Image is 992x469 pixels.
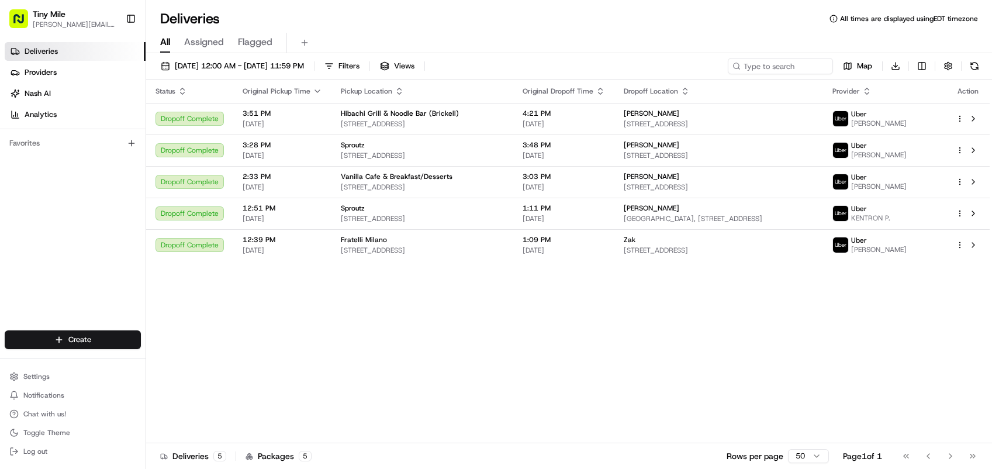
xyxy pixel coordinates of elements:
[624,246,814,255] span: [STREET_ADDRESS]
[243,204,322,213] span: 12:51 PM
[155,58,309,74] button: [DATE] 12:00 AM - [DATE] 11:59 PM
[832,87,860,96] span: Provider
[5,42,146,61] a: Deliveries
[833,206,848,221] img: uber-new-logo.jpeg
[33,8,65,20] button: Tiny Mile
[851,109,867,119] span: Uber
[5,134,141,153] div: Favorites
[624,235,635,244] span: Zak
[523,151,605,160] span: [DATE]
[160,450,226,462] div: Deliveries
[243,151,322,160] span: [DATE]
[851,204,867,213] span: Uber
[5,368,141,385] button: Settings
[155,87,175,96] span: Status
[838,58,877,74] button: Map
[25,46,58,57] span: Deliveries
[23,409,66,419] span: Chat with us!
[341,151,504,160] span: [STREET_ADDRESS]
[213,451,226,461] div: 5
[840,14,978,23] span: All times are displayed using EDT timezone
[5,443,141,460] button: Log out
[68,334,91,345] span: Create
[23,391,64,400] span: Notifications
[341,235,387,244] span: Fratelli Milano
[341,182,504,192] span: [STREET_ADDRESS]
[394,61,414,71] span: Views
[243,119,322,129] span: [DATE]
[299,451,312,461] div: 5
[243,246,322,255] span: [DATE]
[624,204,679,213] span: [PERSON_NAME]
[243,172,322,181] span: 2:33 PM
[338,61,360,71] span: Filters
[624,214,814,223] span: [GEOGRAPHIC_DATA], [STREET_ADDRESS]
[833,111,848,126] img: uber-new-logo.jpeg
[624,151,814,160] span: [STREET_ADDRESS]
[5,105,146,124] a: Analytics
[523,246,605,255] span: [DATE]
[243,140,322,150] span: 3:28 PM
[33,20,116,29] button: [PERSON_NAME][EMAIL_ADDRESS]
[243,87,310,96] span: Original Pickup Time
[523,204,605,213] span: 1:11 PM
[341,119,504,129] span: [STREET_ADDRESS]
[243,235,322,244] span: 12:39 PM
[341,109,459,118] span: Hibachi Grill & Noodle Bar (Brickell)
[523,182,605,192] span: [DATE]
[23,447,47,456] span: Log out
[25,109,57,120] span: Analytics
[5,63,146,82] a: Providers
[375,58,420,74] button: Views
[5,330,141,349] button: Create
[956,87,980,96] div: Action
[160,9,220,28] h1: Deliveries
[728,58,833,74] input: Type to search
[624,172,679,181] span: [PERSON_NAME]
[341,214,504,223] span: [STREET_ADDRESS]
[246,450,312,462] div: Packages
[23,372,50,381] span: Settings
[5,84,146,103] a: Nash AI
[238,35,272,49] span: Flagged
[341,87,392,96] span: Pickup Location
[319,58,365,74] button: Filters
[624,182,814,192] span: [STREET_ADDRESS]
[184,35,224,49] span: Assigned
[833,143,848,158] img: uber-new-logo.jpeg
[5,387,141,404] button: Notifications
[175,61,304,71] span: [DATE] 12:00 AM - [DATE] 11:59 PM
[5,406,141,422] button: Chat with us!
[243,109,322,118] span: 3:51 PM
[833,237,848,253] img: uber-new-logo.jpeg
[341,246,504,255] span: [STREET_ADDRESS]
[5,425,141,441] button: Toggle Theme
[341,204,365,213] span: Sproutz
[5,5,121,33] button: Tiny Mile[PERSON_NAME][EMAIL_ADDRESS]
[25,88,51,99] span: Nash AI
[851,150,907,160] span: [PERSON_NAME]
[523,87,593,96] span: Original Dropoff Time
[851,182,907,191] span: [PERSON_NAME]
[851,173,867,182] span: Uber
[160,35,170,49] span: All
[523,214,605,223] span: [DATE]
[523,140,605,150] span: 3:48 PM
[851,119,907,128] span: [PERSON_NAME]
[843,450,882,462] div: Page 1 of 1
[851,213,890,223] span: KENTRON P.
[523,172,605,181] span: 3:03 PM
[243,214,322,223] span: [DATE]
[25,67,57,78] span: Providers
[23,428,70,437] span: Toggle Theme
[624,87,678,96] span: Dropoff Location
[341,140,365,150] span: Sproutz
[624,119,814,129] span: [STREET_ADDRESS]
[833,174,848,189] img: uber-new-logo.jpeg
[624,140,679,150] span: [PERSON_NAME]
[243,182,322,192] span: [DATE]
[851,245,907,254] span: [PERSON_NAME]
[523,119,605,129] span: [DATE]
[727,450,783,462] p: Rows per page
